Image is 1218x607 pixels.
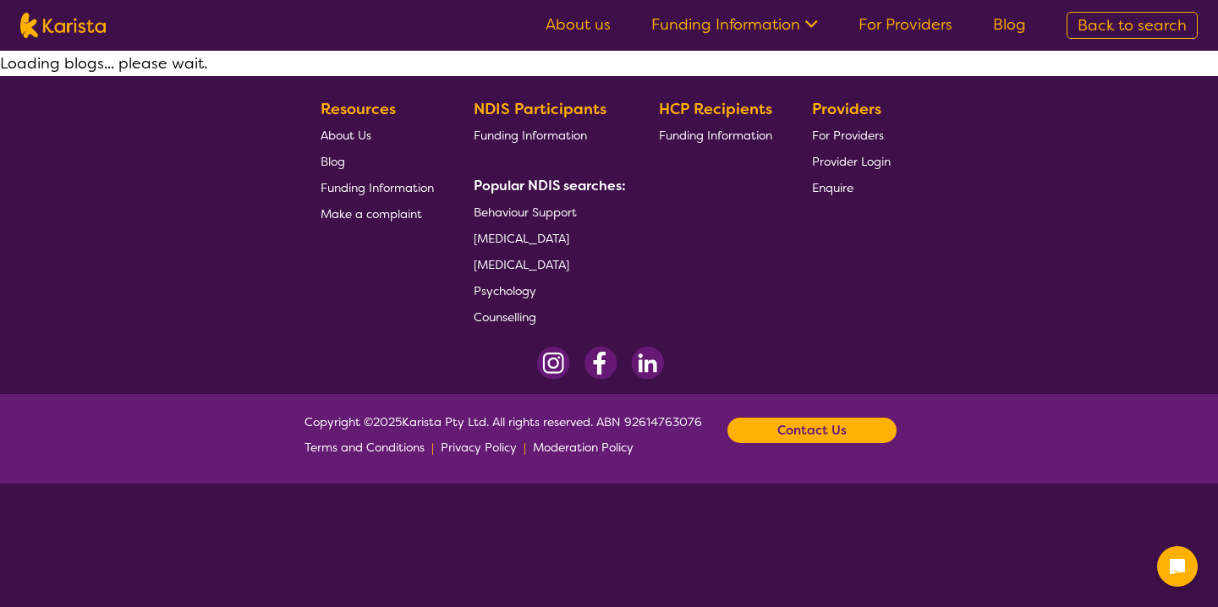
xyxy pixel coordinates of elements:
[812,148,891,174] a: Provider Login
[812,174,891,200] a: Enquire
[993,14,1026,35] a: Blog
[321,206,422,221] span: Make a complaint
[659,99,772,119] b: HCP Recipients
[651,14,818,35] a: Funding Information
[20,13,106,38] img: Karista logo
[304,409,702,460] span: Copyright © 2025 Karista Pty Ltd. All rights reserved. ABN 92614763076
[441,435,517,460] a: Privacy Policy
[1078,15,1187,36] span: Back to search
[812,128,884,143] span: For Providers
[474,283,536,298] span: Psychology
[584,347,617,380] img: Facebook
[859,14,952,35] a: For Providers
[474,225,619,251] a: [MEDICAL_DATA]
[777,418,847,443] b: Contact Us
[533,440,634,455] span: Moderation Policy
[812,99,881,119] b: Providers
[474,303,619,330] a: Counselling
[533,435,634,460] a: Moderation Policy
[304,440,425,455] span: Terms and Conditions
[321,174,434,200] a: Funding Information
[537,347,570,380] img: Instagram
[304,435,425,460] a: Terms and Conditions
[631,347,664,380] img: LinkedIn
[524,435,526,460] p: |
[474,251,619,277] a: [MEDICAL_DATA]
[659,128,772,143] span: Funding Information
[441,440,517,455] span: Privacy Policy
[474,122,619,148] a: Funding Information
[321,122,434,148] a: About Us
[1067,12,1198,39] a: Back to search
[474,277,619,303] a: Psychology
[474,231,569,246] span: [MEDICAL_DATA]
[546,14,611,35] a: About us
[812,122,891,148] a: For Providers
[659,122,772,148] a: Funding Information
[321,128,371,143] span: About Us
[474,199,619,225] a: Behaviour Support
[431,435,434,460] p: |
[321,99,396,119] b: Resources
[812,180,853,195] span: Enquire
[321,200,434,227] a: Make a complaint
[474,177,626,194] b: Popular NDIS searches:
[321,180,434,195] span: Funding Information
[321,148,434,174] a: Blog
[474,99,606,119] b: NDIS Participants
[474,205,577,220] span: Behaviour Support
[474,257,569,272] span: [MEDICAL_DATA]
[474,128,587,143] span: Funding Information
[812,154,891,169] span: Provider Login
[321,154,345,169] span: Blog
[474,309,536,325] span: Counselling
